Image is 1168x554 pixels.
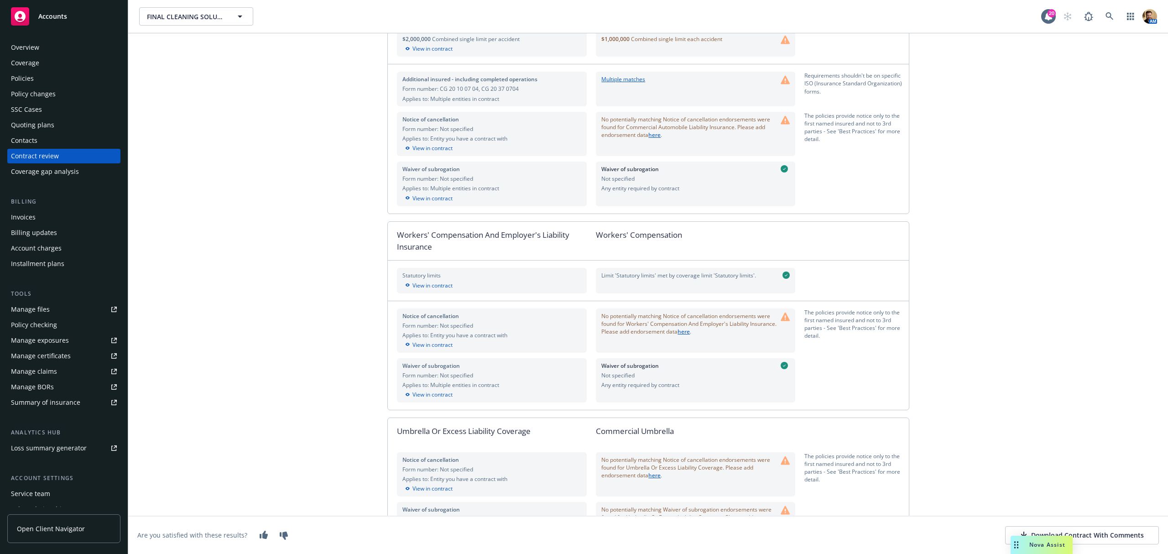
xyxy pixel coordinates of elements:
div: Coverage [11,56,39,70]
span: No potentially matching Waiver of subrogation endorsements were found for Umbrella Or Excess Liab... [601,506,777,529]
div: Commercial Umbrella [596,418,804,444]
div: View in contract [402,391,582,399]
a: Billing updates [7,225,120,240]
span: Combined single limit per accident [432,35,520,43]
div: Overview [11,40,39,55]
a: Loss summary generator [7,441,120,455]
a: Summary of insurance [7,395,120,410]
div: Policy checking [11,318,57,332]
div: View in contract [402,282,582,290]
span: Waiver of subrogation [601,362,679,370]
div: Workers' Compensation And Employer's Liability Insurance [388,222,596,261]
span: Limit 'Statutory limits' met by coverage limit 'Statutory limits'. [601,272,756,279]
div: Billing updates [11,225,57,240]
div: Invoices [11,210,36,225]
div: Loss summary generator [11,441,87,455]
a: Coverage gap analysis [7,164,120,179]
div: Applies to: Entity you have a contract with [402,475,582,483]
div: Notice of cancellation [402,456,582,464]
div: Download Contract With Comments [1020,531,1144,540]
button: Download Contract With Comments [1005,526,1159,544]
div: Account settings [7,474,120,483]
div: Waiver of subrogation [402,506,582,513]
div: Workers' Compensation [596,222,804,261]
a: Start snowing [1058,7,1077,26]
div: 20 [1048,9,1056,17]
div: Drag to move [1011,536,1022,554]
span: Combined single limit each accident [631,35,722,43]
a: Policy changes [7,87,120,101]
div: View in contract [402,45,582,53]
div: Form number: CG 20 10 07 04, CG 20 37 0704 [402,85,582,93]
span: $1,000,000 [601,35,630,43]
div: Sales relationships [11,502,69,517]
div: Billing [7,197,120,206]
div: View in contract [402,194,582,203]
div: The policies provide notice only to the first named insured and not to 3rd parties - See 'Best Pr... [804,112,908,156]
span: Not specified [601,371,679,379]
a: Search [1100,7,1119,26]
div: Contacts [11,133,37,148]
div: Waiver of subrogation [402,362,582,370]
div: Manage files [11,302,50,317]
div: Applies to: Multiple entities in contract [402,184,582,192]
span: $2,000,000 [402,35,432,43]
span: Not specified [601,175,679,183]
a: Manage BORs [7,380,120,394]
span: Any entity required by contract [601,381,679,389]
img: photo [1142,9,1157,24]
a: Account charges [7,241,120,256]
div: The policies provide notice only to the first named insured and not to 3rd parties - See 'Best Pr... [804,452,908,497]
div: Tools [7,289,120,298]
div: Summary of insurance [11,395,80,410]
div: Applies to: Entity you have a contract with [402,331,582,339]
div: Policy changes [11,87,56,101]
button: Nova Assist [1011,536,1073,554]
div: Manage certificates [11,349,71,363]
a: Policy checking [7,318,120,332]
div: Form number: Not specified [402,371,582,379]
div: Service team [11,486,50,501]
span: No potentially matching Notice of cancellation endorsements were found for Workers' Compensation ... [601,312,777,335]
a: Installment plans [7,256,120,271]
a: Contacts [7,133,120,148]
div: Are you satisfied with these results? [137,531,247,540]
div: The policies provide notice only to the first named insured and not to 3rd parties - See 'Best Pr... [804,308,908,353]
div: Coverage gap analysis [11,164,79,179]
div: Manage claims [11,364,57,379]
button: FINAL CLEANING SOLUTIONS INC [139,7,253,26]
div: Applies to: Multiple entities in contract [402,95,582,103]
a: Service team [7,486,120,501]
span: No potentially matching Notice of cancellation endorsements were found for Commercial Automobile ... [601,115,777,139]
a: Quoting plans [7,118,120,132]
a: here [648,131,661,139]
a: Switch app [1121,7,1140,26]
a: Multiple matches [601,75,645,84]
span: Statutory limits [402,272,441,279]
a: Manage certificates [7,349,120,363]
span: Waiver of subrogation [601,165,679,173]
div: Form number: Not specified [402,175,582,183]
a: Overview [7,40,120,55]
a: Policies [7,71,120,86]
div: Form number: Not specified [402,465,582,473]
a: Manage exposures [7,333,120,348]
div: Manage BORs [11,380,54,394]
div: Additional insured - including completed operations [402,75,582,83]
div: Installment plans [11,256,64,271]
span: Nova Assist [1029,541,1065,549]
div: Policies [11,71,34,86]
div: Applies to: Entity you have a contract with [402,135,582,142]
div: Waiver of subrogation [402,165,582,173]
div: Form number: Not specified [402,322,582,329]
div: View in contract [402,341,582,349]
div: View in contract [402,485,582,493]
div: Manage exposures [11,333,69,348]
div: Applies to: Multiple entities in contract [402,381,582,389]
a: Accounts [7,4,120,29]
span: Open Client Navigator [17,524,85,533]
span: Any entity required by contract [601,184,679,192]
div: Quoting plans [11,118,54,132]
div: Contract review [11,149,59,163]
